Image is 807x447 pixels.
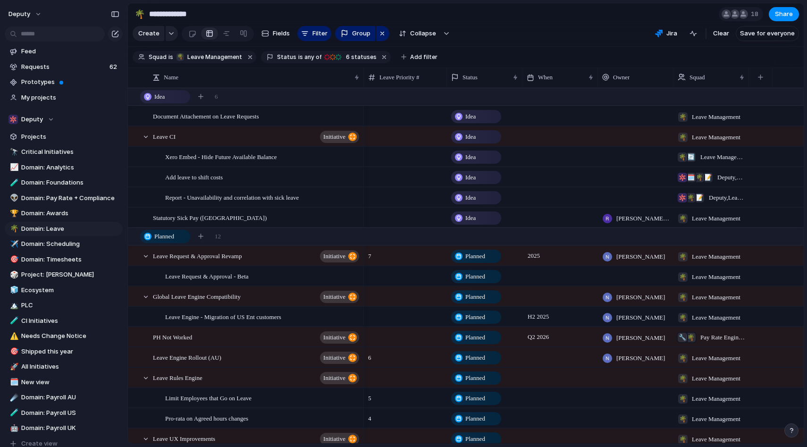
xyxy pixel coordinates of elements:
button: 🏔️ [8,301,18,310]
span: 6 [364,348,446,363]
div: 🌴 [678,112,688,122]
span: Q2 2026 [525,331,551,343]
div: ✈️Domain: Scheduling [5,237,123,251]
button: initiative [320,433,359,445]
a: 🚀All Initiatives [5,360,123,374]
span: When [538,73,553,82]
button: Share [769,7,799,21]
a: 🎲Project: [PERSON_NAME] [5,268,123,282]
div: 🔧 [678,333,687,342]
button: Save for everyone [736,26,799,41]
button: 🗓️ [8,378,18,387]
span: Domain: Timesheets [21,255,119,264]
span: Leave CI [153,131,176,142]
span: Clear [713,29,729,38]
button: 👽 [8,194,18,203]
button: Add filter [395,51,443,64]
span: Idea [154,92,165,101]
button: 🔭 [8,147,18,157]
button: 🧪 [8,408,18,418]
span: Group [352,29,370,38]
div: 🌴 [686,333,696,342]
button: 🤖 [8,423,18,433]
span: Create [138,29,160,38]
span: Leave Management [692,133,740,142]
a: ⚠️Needs Change Notice [5,329,123,343]
div: 🔄 [686,152,696,162]
div: 🚀 [10,362,17,372]
span: Leave Management [692,374,740,383]
span: Status [462,73,478,82]
span: Planned [465,373,485,383]
span: Domain: Awards [21,209,119,218]
button: 🚀 [8,362,18,371]
span: Global Leave Engine Compatibility [153,291,241,302]
div: 🌴 [10,223,17,234]
span: Leave Priority # [379,73,419,82]
a: 🧊Ecosystem [5,283,123,297]
div: 🏆 [10,208,17,219]
span: [PERSON_NAME] [616,313,665,322]
button: Deputy [5,112,123,127]
div: 🌴 [678,214,688,223]
button: initiative [320,250,359,262]
span: initiative [323,331,345,344]
span: Critical Initiatives [21,147,119,157]
span: Planned [465,394,485,403]
span: [PERSON_NAME] [616,293,665,302]
a: 🗓️New view [5,375,123,389]
span: New view [21,378,119,387]
span: Prototypes [21,77,119,87]
div: 📈 [10,162,17,173]
button: 📈 [8,163,18,172]
span: 12 [215,232,221,241]
span: Document Attachement on Leave Requests [153,110,259,121]
a: 🏔️PLC [5,298,123,312]
button: ☄️ [8,393,18,402]
a: My projects [5,91,123,105]
span: Statutory Sick Pay ([GEOGRAPHIC_DATA]) [153,212,267,223]
span: Leave Engine - Migration of US Ent customers [165,311,281,322]
span: initiative [323,371,345,385]
button: initiative [320,331,359,344]
span: Domain: Analytics [21,163,119,172]
div: ✈️ [10,239,17,250]
span: is [168,53,173,61]
span: [PERSON_NAME] [616,252,665,261]
span: initiative [323,130,345,143]
div: 👽Domain: Pay Rate + Compliance [5,191,123,205]
span: Idea [465,193,476,202]
div: 🌴 [678,435,688,444]
span: Leave Rules Engine [153,372,202,383]
span: Leave Management [187,53,242,61]
div: 🌴 [678,313,688,322]
span: Needs Change Notice [21,331,119,341]
div: 🤖Domain: Payroll UK [5,421,123,435]
button: 🧊 [8,286,18,295]
span: Domain: Payroll US [21,408,119,418]
div: 🌴 [678,133,688,142]
span: Owner [613,73,630,82]
a: Projects [5,130,123,144]
span: Pro-rata on Agreed hours changes [165,413,248,423]
a: Prototypes [5,75,123,89]
span: Filter [312,29,328,38]
span: Share [775,9,793,19]
span: Squad [689,73,705,82]
div: 🌴 [678,374,688,383]
div: 📝 [703,173,713,182]
button: initiative [320,372,359,384]
span: Planned [465,292,485,302]
div: 🌴 [678,152,687,162]
button: deputy [4,7,47,22]
button: Clear [709,26,733,41]
span: Limit Employees that Go on Leave [165,392,252,403]
span: Leave Request & Approval Revamp [153,250,242,261]
div: 🧪 [10,407,17,418]
button: Filter [297,26,331,41]
div: 🎲 [10,270,17,280]
span: Idea [465,213,476,223]
span: Idea [465,173,476,182]
div: 🧪 [10,315,17,326]
span: Leave Request & Approval - Beta [165,270,249,281]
